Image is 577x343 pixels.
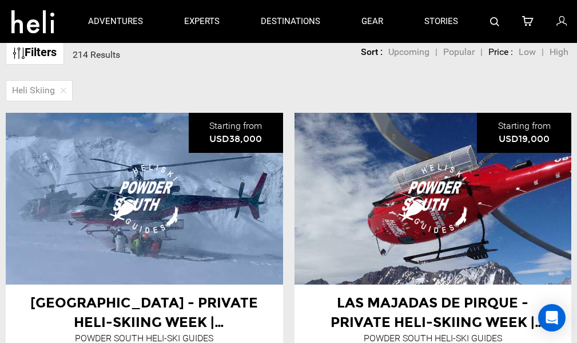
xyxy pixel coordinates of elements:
span: 214 Results [73,49,120,60]
span: Low [519,46,536,57]
li: | [435,46,437,59]
p: adventures [88,15,143,27]
span: Upcoming [388,46,429,57]
div: Open Intercom Messenger [538,304,566,332]
p: experts [184,15,220,27]
span: Starting from [498,120,551,131]
li: Price : [488,46,513,59]
li: | [480,46,483,59]
img: close-icon.png [61,88,66,93]
span: Popular [443,46,475,57]
a: Filters [6,40,64,65]
img: btn-icon.svg [13,48,25,59]
img: images [101,161,187,236]
p: destinations [261,15,320,27]
li: Sort : [361,46,383,59]
span: Heli Skiing [12,84,55,97]
span: High [550,46,568,57]
img: search-bar-icon.svg [490,17,499,26]
img: images [390,161,476,236]
span: Starting from [209,120,262,131]
span: USD19,000 [499,133,550,144]
li: | [542,46,544,59]
span: USD38,000 [209,133,262,144]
